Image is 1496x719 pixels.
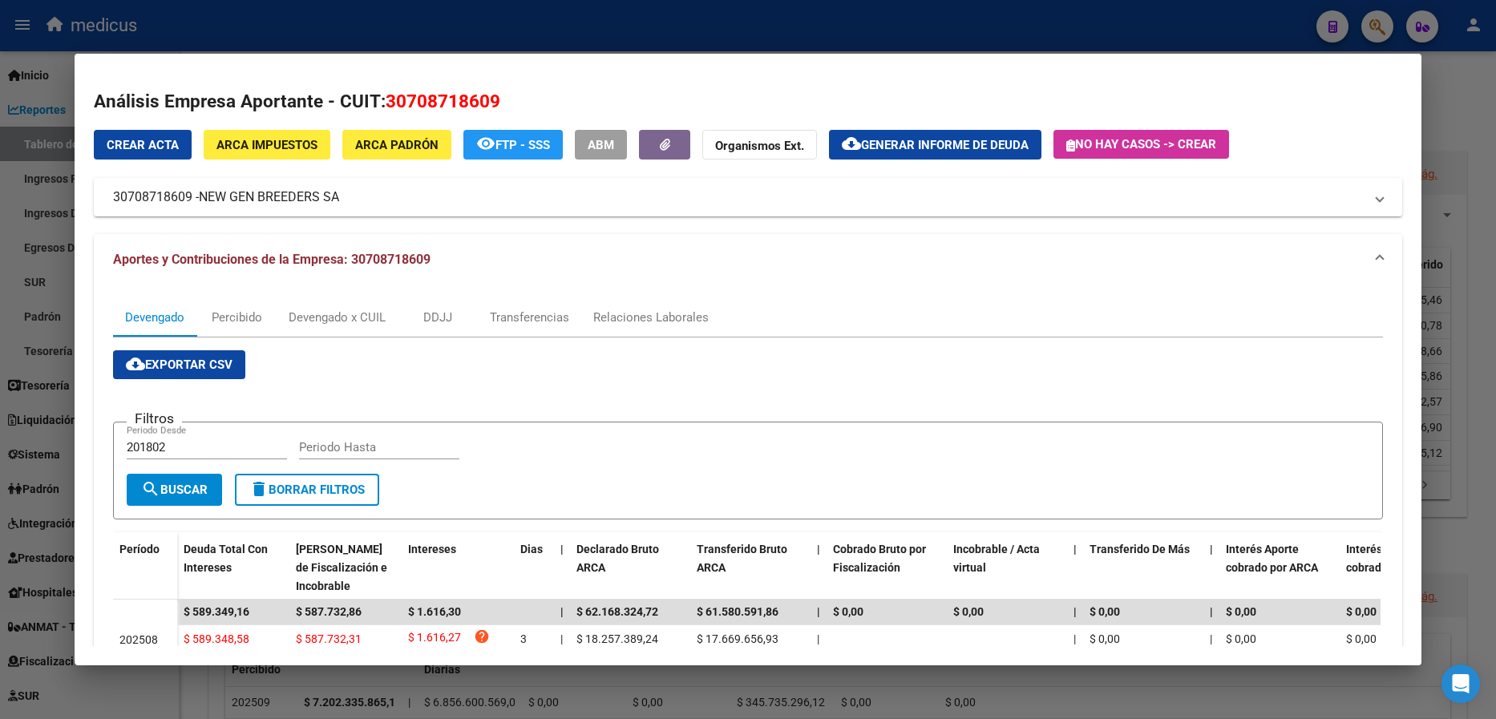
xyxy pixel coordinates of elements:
div: Devengado x CUIL [289,309,386,326]
span: 30708718609 [386,91,500,111]
button: Exportar CSV [113,350,245,379]
span: | [560,632,563,645]
mat-icon: delete [249,479,269,499]
span: Cobrado Bruto por Fiscalización [833,543,926,574]
div: Relaciones Laborales [593,309,709,326]
span: $ 587.732,86 [296,605,362,618]
datatable-header-cell: Transferido De Más [1083,532,1203,603]
span: | [1073,543,1077,555]
span: Dias [520,543,543,555]
datatable-header-cell: | [1203,532,1219,603]
datatable-header-cell: | [1067,532,1083,603]
span: ARCA Impuestos [216,138,317,152]
button: Buscar [127,474,222,506]
datatable-header-cell: Declarado Bruto ARCA [570,532,690,603]
mat-icon: cloud_download [842,134,861,153]
span: [PERSON_NAME] de Fiscalización e Incobrable [296,543,387,592]
span: NEW GEN BREEDERS SA [199,188,339,207]
mat-panel-title: 30708718609 - [113,188,1363,207]
datatable-header-cell: Dias [514,532,554,603]
span: | [817,632,819,645]
i: help [474,628,490,644]
span: Transferido Bruto ARCA [697,543,787,574]
datatable-header-cell: Deuda Bruta Neto de Fiscalización e Incobrable [289,532,402,603]
span: | [817,605,820,618]
button: Borrar Filtros [235,474,379,506]
span: No hay casos -> Crear [1066,137,1216,151]
div: Open Intercom Messenger [1441,664,1480,703]
datatable-header-cell: | [554,532,570,603]
button: Generar informe de deuda [829,130,1041,160]
h2: Análisis Empresa Aportante - CUIT: [94,88,1401,115]
span: Exportar CSV [126,357,232,372]
span: $ 587.732,31 [296,632,362,645]
div: Devengado [125,309,184,326]
span: Deuda Total Con Intereses [184,543,268,574]
span: $ 0,00 [1090,605,1120,618]
mat-expansion-panel-header: 30708718609 -NEW GEN BREEDERS SA [94,178,1401,216]
span: $ 0,00 [1090,632,1120,645]
span: 3 [520,632,527,645]
span: | [560,605,564,618]
span: $ 589.349,16 [184,605,249,618]
span: Generar informe de deuda [861,138,1029,152]
div: Percibido [212,309,262,326]
span: | [1073,632,1076,645]
span: $ 0,00 [1226,605,1256,618]
span: Interés Contribución cobrado por ARCA [1346,543,1450,574]
strong: Organismos Ext. [715,139,804,153]
span: | [560,543,564,555]
span: $ 0,00 [833,605,863,618]
span: | [1073,605,1077,618]
span: $ 62.168.324,72 [576,605,658,618]
button: No hay casos -> Crear [1053,130,1229,159]
datatable-header-cell: Interés Contribución cobrado por ARCA [1340,532,1460,603]
datatable-header-cell: Período [113,532,177,600]
span: $ 1.616,30 [408,605,461,618]
datatable-header-cell: Transferido Bruto ARCA [690,532,811,603]
span: FTP - SSS [495,138,550,152]
h3: Filtros [127,410,182,427]
mat-icon: remove_red_eye [476,134,495,153]
datatable-header-cell: Cobrado Bruto por Fiscalización [827,532,947,603]
span: $ 589.348,58 [184,632,249,645]
span: Crear Acta [107,138,179,152]
span: ARCA Padrón [355,138,439,152]
span: Período [119,543,160,555]
span: $ 0,00 [953,605,984,618]
span: Incobrable / Acta virtual [953,543,1040,574]
datatable-header-cell: Interés Aporte cobrado por ARCA [1219,532,1340,603]
span: $ 0,00 [1346,605,1377,618]
div: DDJJ [423,309,452,326]
span: Intereses [408,543,456,555]
span: $ 18.257.389,24 [576,632,658,645]
button: ABM [575,130,627,160]
span: Aportes y Contribuciones de la Empresa: 30708718609 [113,252,431,267]
datatable-header-cell: Incobrable / Acta virtual [947,532,1067,603]
button: ARCA Impuestos [204,130,330,160]
datatable-header-cell: Intereses [402,532,514,603]
span: 202508 [119,633,158,646]
button: Crear Acta [94,130,192,160]
mat-icon: search [141,479,160,499]
span: $ 0,00 [1346,632,1377,645]
span: | [817,543,820,555]
datatable-header-cell: Deuda Total Con Intereses [177,532,289,603]
mat-expansion-panel-header: Aportes y Contribuciones de la Empresa: 30708718609 [94,234,1401,285]
span: Borrar Filtros [249,483,365,497]
span: ABM [588,138,614,152]
button: FTP - SSS [463,130,563,160]
div: Transferencias [490,309,569,326]
span: Transferido De Más [1090,543,1190,555]
span: Interés Aporte cobrado por ARCA [1226,543,1318,574]
span: | [1210,543,1213,555]
button: Organismos Ext. [702,130,817,160]
span: $ 0,00 [1226,632,1256,645]
span: $ 61.580.591,86 [697,605,778,618]
mat-icon: cloud_download [126,354,145,374]
span: Buscar [141,483,208,497]
span: $ 1.616,27 [408,628,461,650]
button: ARCA Padrón [342,130,451,160]
span: | [1210,632,1212,645]
span: | [1210,605,1213,618]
